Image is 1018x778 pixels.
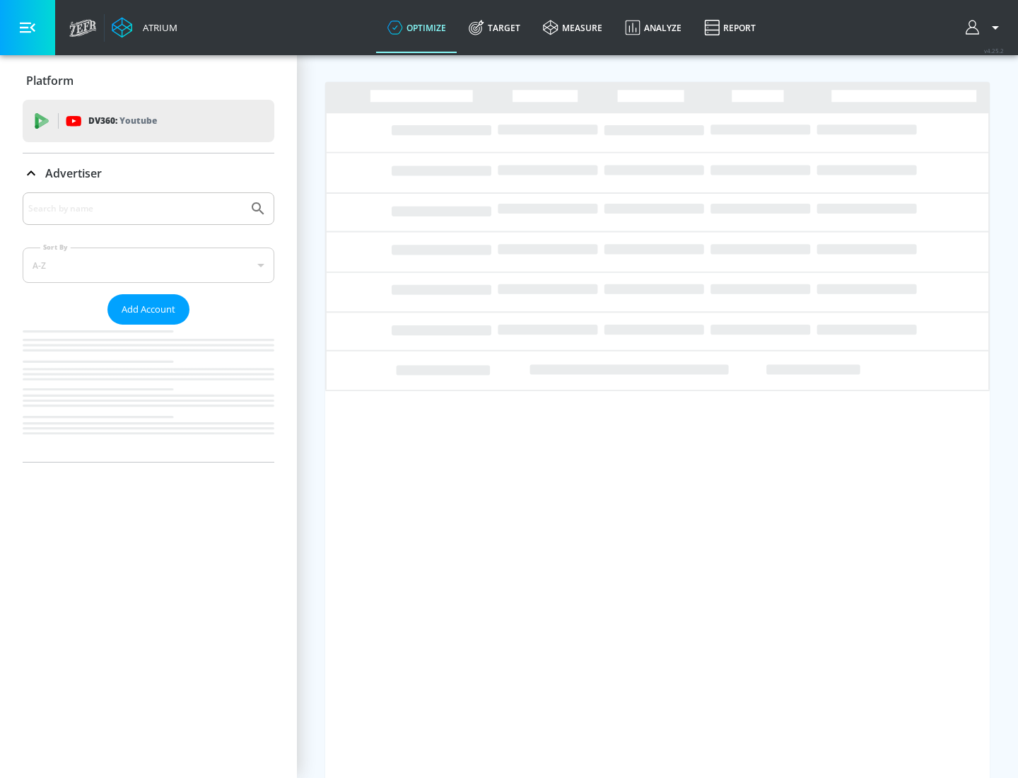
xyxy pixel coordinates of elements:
div: Platform [23,61,274,100]
div: Advertiser [23,192,274,462]
a: optimize [376,2,457,53]
p: DV360: [88,113,157,129]
div: DV360: Youtube [23,100,274,142]
nav: list of Advertiser [23,325,274,462]
div: A-Z [23,248,274,283]
p: Platform [26,73,74,88]
span: v 4.25.2 [984,47,1004,54]
a: Atrium [112,17,177,38]
p: Youtube [119,113,157,128]
a: measure [532,2,614,53]
p: Advertiser [45,166,102,181]
input: Search by name [28,199,242,218]
a: Report [693,2,767,53]
div: Advertiser [23,153,274,193]
a: Analyze [614,2,693,53]
label: Sort By [40,243,71,252]
span: Add Account [122,301,175,318]
button: Add Account [107,294,189,325]
div: Atrium [137,21,177,34]
a: Target [457,2,532,53]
